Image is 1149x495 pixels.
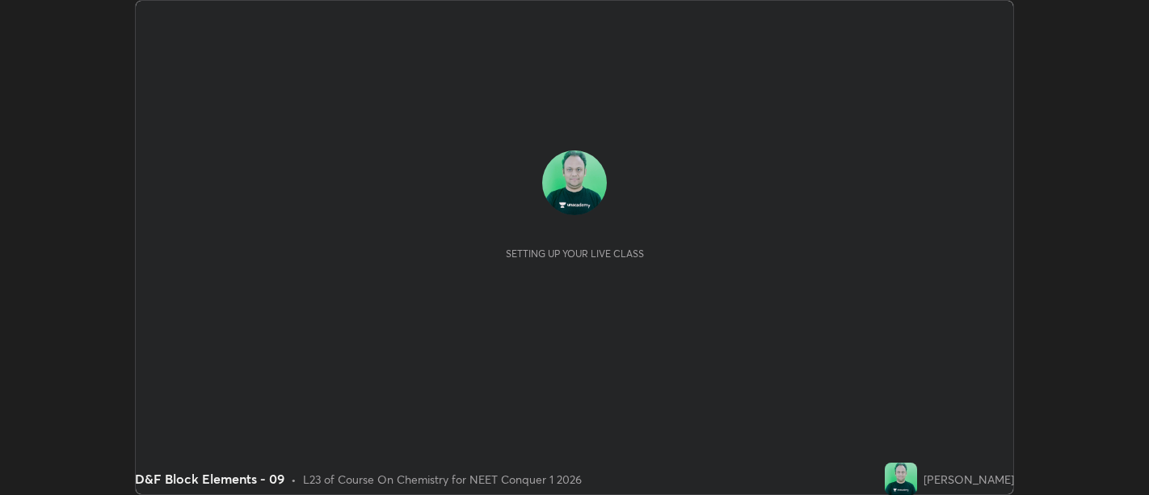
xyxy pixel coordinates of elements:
[885,463,917,495] img: c15116c9c47046c1ae843dded7ebbc2a.jpg
[542,150,607,215] img: c15116c9c47046c1ae843dded7ebbc2a.jpg
[506,247,644,260] div: Setting up your live class
[291,471,297,488] div: •
[303,471,582,488] div: L23 of Course On Chemistry for NEET Conquer 1 2026
[135,469,284,489] div: D&F Block Elements - 09
[924,471,1014,488] div: [PERSON_NAME]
